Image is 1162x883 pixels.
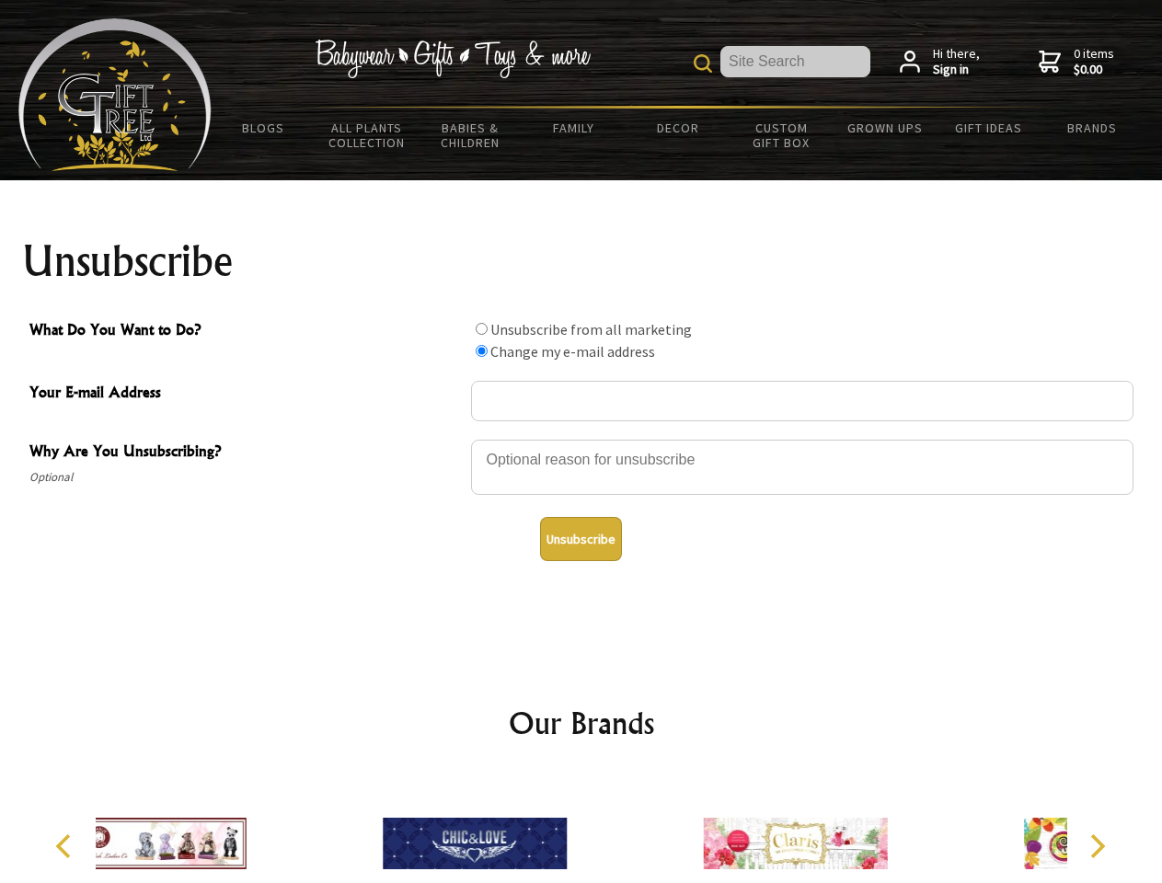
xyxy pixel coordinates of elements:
span: Hi there, [933,46,980,78]
a: Decor [626,109,730,147]
h2: Our Brands [37,701,1126,745]
span: What Do You Want to Do? [29,318,462,345]
strong: Sign in [933,62,980,78]
input: Site Search [720,46,870,77]
a: 0 items$0.00 [1039,46,1114,78]
span: Optional [29,466,462,488]
input: What Do You Want to Do? [476,345,488,357]
a: Hi there,Sign in [900,46,980,78]
a: BLOGS [212,109,316,147]
a: Gift Ideas [937,109,1041,147]
a: All Plants Collection [316,109,420,162]
img: product search [694,54,712,73]
button: Unsubscribe [540,517,622,561]
input: Your E-mail Address [471,381,1133,421]
button: Next [1076,826,1117,866]
label: Change my e-mail address [490,342,655,361]
button: Previous [46,826,86,866]
a: Custom Gift Box [730,109,834,162]
a: Babies & Children [419,109,523,162]
h1: Unsubscribe [22,239,1141,283]
a: Brands [1041,109,1145,147]
label: Unsubscribe from all marketing [490,320,692,338]
img: Babyware - Gifts - Toys and more... [18,18,212,171]
strong: $0.00 [1074,62,1114,78]
img: Babywear - Gifts - Toys & more [315,40,591,78]
input: What Do You Want to Do? [476,323,488,335]
span: 0 items [1074,45,1114,78]
span: Your E-mail Address [29,381,462,407]
textarea: Why Are You Unsubscribing? [471,440,1133,495]
a: Grown Ups [833,109,937,147]
a: Family [523,109,627,147]
span: Why Are You Unsubscribing? [29,440,462,466]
